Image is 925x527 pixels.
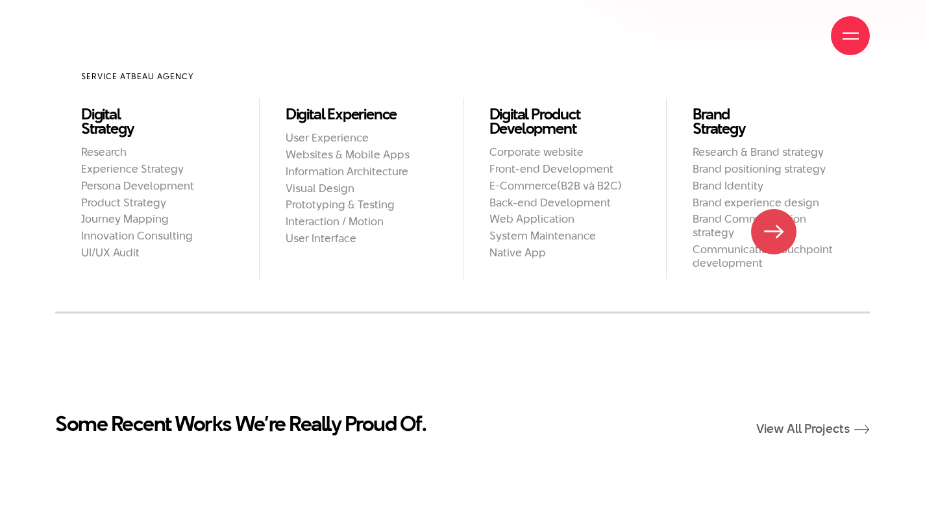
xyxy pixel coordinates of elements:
h2: Brand Identity [693,179,844,193]
h2: Journey Mapping [81,212,233,226]
h2: Persona Development [81,179,233,193]
h2: Brand Communication strategy [693,212,844,239]
h2: Corporate website [489,145,641,159]
h2: Service at Beau Agency [81,70,844,82]
h2: User Experience [286,131,437,145]
h2: Experience Strategy [81,162,233,176]
h2: Innovation Consulting [81,229,233,243]
h2: Web Application [489,212,641,226]
h2: Product Strategy [81,196,233,210]
h2: Native App [489,246,641,260]
h2: Front-end Development [489,162,641,176]
h2: Some Recent Works We’re Really Proud Of. [55,411,426,436]
h2: User Interface [286,232,437,245]
h2: Information Architecture [286,165,437,178]
h2: Communication touchpoint development [693,243,844,270]
h2: E-Commerce(B2B và B2C) [489,179,641,193]
h2: Visual Design [286,182,437,195]
h2: System Maintenance [489,229,641,243]
h2: Brand experience design [693,196,844,210]
a: View All Projects [756,423,870,436]
h2: Interaction / Motion [286,215,437,228]
h2: UI/UX Audit [81,246,233,260]
h2: Brand positioning strategy [693,162,844,176]
h2: Research & Brand strategy [693,145,844,159]
h2: Research [81,145,233,159]
a: Digital Product Development [489,107,641,136]
a: DigitalStrategy [81,107,233,136]
a: BrandStrategy [693,107,844,136]
a: Digital Experience [286,107,437,121]
h2: Websites & Mobile Apps [286,148,437,162]
h2: Prototyping & Testing [286,198,437,212]
h2: Back-end Development [489,196,641,210]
